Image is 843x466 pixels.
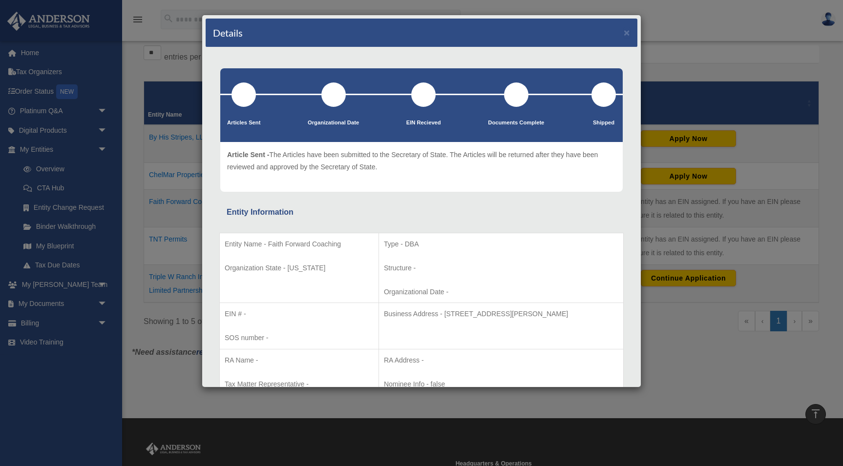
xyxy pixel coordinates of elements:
p: EIN Recieved [406,118,441,128]
p: Organization State - [US_STATE] [225,262,374,274]
p: Business Address - [STREET_ADDRESS][PERSON_NAME] [384,308,618,320]
p: Organizational Date - [384,286,618,298]
p: EIN # - [225,308,374,320]
p: Articles Sent [227,118,260,128]
p: SOS number - [225,332,374,344]
p: Structure - [384,262,618,274]
p: Tax Matter Representative - [225,378,374,390]
p: Shipped [591,118,616,128]
button: × [624,27,630,38]
h4: Details [213,26,243,40]
p: The Articles have been submitted to the Secretary of State. The Articles will be returned after t... [227,149,616,173]
p: RA Address - [384,354,618,366]
p: Nominee Info - false [384,378,618,390]
p: Organizational Date [308,118,359,128]
p: Type - DBA [384,238,618,250]
p: Entity Name - Faith Forward Coaching [225,238,374,250]
p: RA Name - [225,354,374,366]
div: Entity Information [227,205,616,219]
p: Documents Complete [488,118,544,128]
span: Article Sent - [227,151,269,159]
